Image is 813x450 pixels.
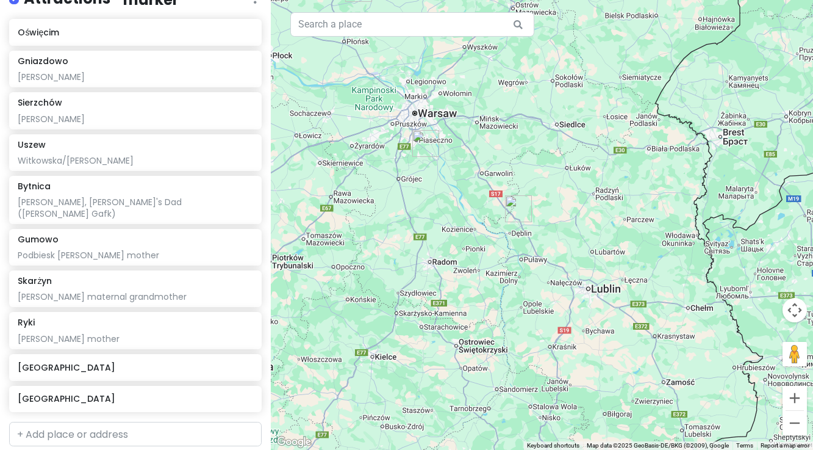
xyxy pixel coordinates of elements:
[783,342,807,366] button: Drag Pegman onto the map to open Street View
[783,411,807,435] button: Zoom out
[412,130,439,157] div: Sierzchów
[783,298,807,322] button: Map camera controls
[18,181,51,192] h6: Bytnica
[18,275,52,286] h6: Skarżyn
[18,71,253,82] div: [PERSON_NAME]
[505,195,532,222] div: Ryki
[18,114,253,125] div: [PERSON_NAME]
[274,434,314,450] img: Google
[18,155,253,166] div: Witkowska/[PERSON_NAME]
[18,317,35,328] h6: Ryki
[18,97,62,108] h6: Sierzchów
[527,441,579,450] button: Keyboard shortcuts
[9,422,262,446] input: + Add place or address
[783,386,807,410] button: Zoom in
[18,27,253,38] h6: Oświęcim
[18,56,68,67] h6: Gniazdowo
[736,442,753,449] a: Terms (opens in new tab)
[761,442,809,449] a: Report a map error
[587,442,729,449] span: Map data ©2025 GeoBasis-DE/BKG (©2009), Google
[18,291,253,302] div: [PERSON_NAME] maternal grandmother
[18,393,253,404] h6: [GEOGRAPHIC_DATA]
[18,333,253,344] div: [PERSON_NAME] mother
[274,434,314,450] a: Open this area in Google Maps (opens a new window)
[18,362,253,373] h6: [GEOGRAPHIC_DATA]
[18,139,46,150] h6: Uszew
[18,197,253,219] div: [PERSON_NAME], [PERSON_NAME]'s Dad ([PERSON_NAME] Gafk)
[290,12,534,37] input: Search a place
[18,234,59,245] h6: Gumowo
[18,250,253,261] div: Podbiesk [PERSON_NAME] mother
